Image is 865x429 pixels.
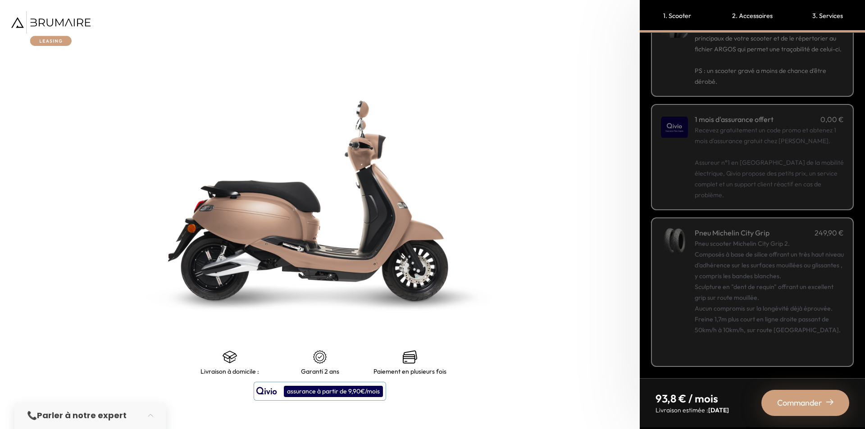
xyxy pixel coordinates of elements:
p: 249,90 € [815,227,844,238]
p: 0,00 € [820,114,844,125]
span: Commander [777,397,822,409]
div: assurance à partir de 9,90€/mois [284,386,383,397]
p: Paiement en plusieurs fois [373,368,446,375]
img: Brumaire Leasing [11,11,91,46]
img: credit-cards.png [403,350,417,364]
span: Le gravage consiste à numéroter les éléments principaux de votre scooter et de le répertorier au ... [695,23,842,53]
span: [DATE] [708,406,729,414]
button: assurance à partir de 9,90€/mois [254,382,386,401]
img: logo qivio [256,386,277,397]
h4: Pneu Michelin City Grip [695,227,769,238]
p: 93,8 € / mois [656,391,729,406]
img: certificat-de-garantie.png [313,350,327,364]
p: Recevez gratuitement un code promo et obtenez 1 mois d'assurance gratuit chez [PERSON_NAME]. Assu... [695,125,844,200]
span: PS : un scooter gravé a moins de chance d’être dérobé. [695,67,826,86]
img: Pneu Michelin City Grip [661,227,688,254]
img: 1 mois d'assurance offert [661,114,688,141]
h4: 1 mois d'assurance offert [695,114,774,125]
p: Garanti 2 ans [301,368,339,375]
img: shipping.png [223,350,237,364]
p: Livraison à domicile : [200,368,259,375]
img: right-arrow-2.png [826,398,833,406]
div: Pneu scooter Michelin City Grip 2. Composés à base de silice offrant un très haut niveau d'adhére... [695,238,844,357]
p: Livraison estimée : [656,406,729,415]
